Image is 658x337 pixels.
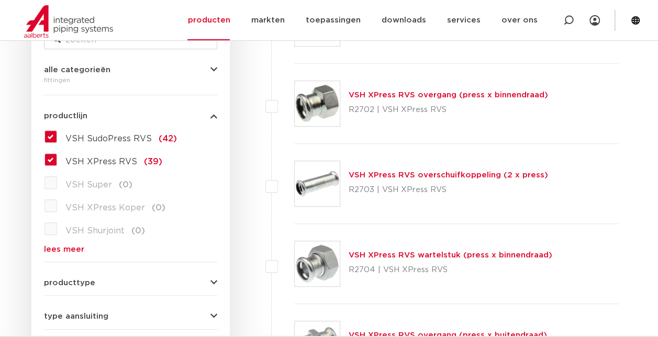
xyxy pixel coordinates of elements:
span: VSH SudoPress RVS [65,134,152,143]
span: (0) [131,227,145,235]
button: alle categorieën [44,66,217,74]
span: VSH Super [65,181,112,189]
div: fittingen [44,74,217,86]
span: type aansluiting [44,312,108,320]
span: alle categorieën [44,66,110,74]
button: productlijn [44,112,217,120]
img: Thumbnail for VSH XPress RVS wartelstuk (press x binnendraad) [295,241,340,286]
a: VSH XPress RVS wartelstuk (press x binnendraad) [349,251,552,259]
img: Thumbnail for VSH XPress RVS overgang (press x binnendraad) [295,81,340,126]
button: producttype [44,279,217,287]
a: VSH XPress RVS overgang (press x binnendraad) [349,91,548,99]
span: (39) [144,158,162,166]
button: type aansluiting [44,312,217,320]
span: (0) [119,181,132,189]
img: Thumbnail for VSH XPress RVS overschuifkoppeling (2 x press) [295,161,340,206]
p: R2703 | VSH XPress RVS [349,182,548,198]
p: R2704 | VSH XPress RVS [349,262,552,278]
span: productlijn [44,112,87,120]
p: R2702 | VSH XPress RVS [349,102,548,118]
span: VSH XPress RVS [65,158,137,166]
a: VSH XPress RVS overschuifkoppeling (2 x press) [349,171,548,179]
a: lees meer [44,245,217,253]
span: (0) [152,204,165,212]
span: (42) [159,134,177,143]
span: producttype [44,279,95,287]
span: VSH XPress Koper [65,204,145,212]
span: VSH Shurjoint [65,227,125,235]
